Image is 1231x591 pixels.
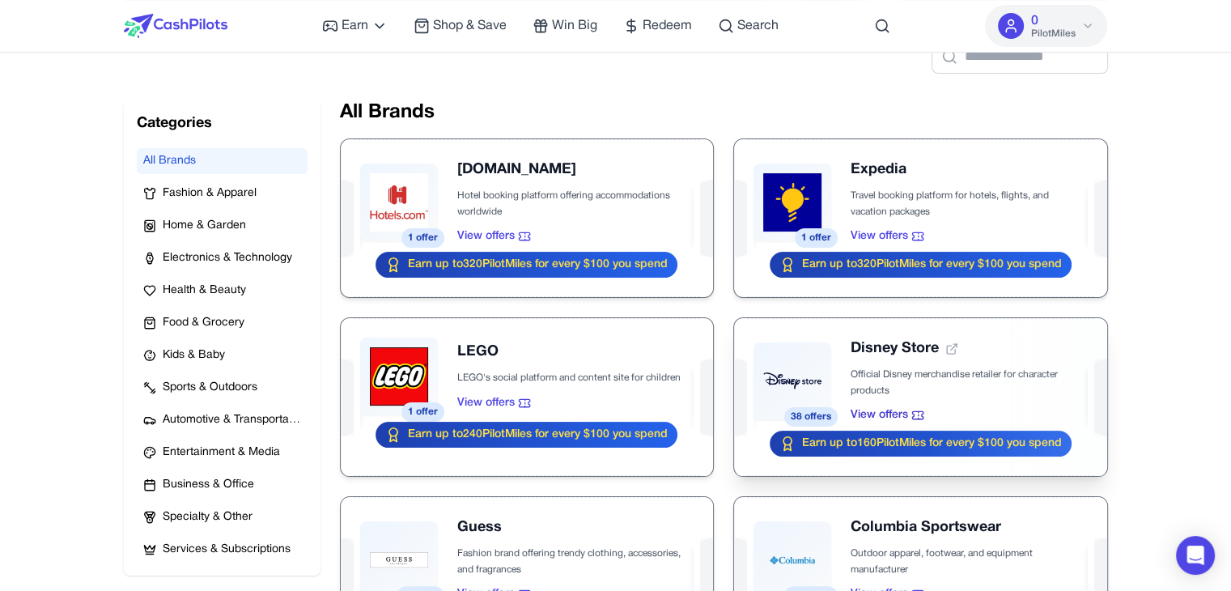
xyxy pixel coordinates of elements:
[137,148,308,174] button: All Brands
[124,14,227,38] img: CashPilots Logo
[137,245,308,271] button: Electronics & Technology
[137,375,308,401] button: Sports & Outdoors
[163,412,301,428] span: Automotive & Transportation
[533,16,597,36] a: Win Big
[163,542,291,558] span: Services & Subscriptions
[137,310,308,336] button: Food & Grocery
[137,213,308,239] button: Home & Garden
[623,16,692,36] a: Redeem
[643,16,692,36] span: Redeem
[137,407,308,433] button: Automotive & Transportation
[163,509,253,525] span: Specialty & Other
[737,16,779,36] span: Search
[137,504,308,530] button: Specialty & Other
[163,380,257,396] span: Sports & Outdoors
[163,185,257,202] span: Fashion & Apparel
[340,100,1108,125] h2: All Brands
[137,181,308,206] button: Fashion & Apparel
[1030,28,1075,40] span: PilotMiles
[137,342,308,368] button: Kids & Baby
[1030,11,1038,31] span: 0
[552,16,597,36] span: Win Big
[163,250,292,266] span: Electronics & Technology
[163,477,254,493] span: Business & Office
[163,444,280,461] span: Entertainment & Media
[342,16,368,36] span: Earn
[718,16,779,36] a: Search
[137,113,308,135] h2: Categories
[322,16,388,36] a: Earn
[163,283,246,299] span: Health & Beauty
[1176,536,1215,575] div: Open Intercom Messenger
[163,218,246,234] span: Home & Garden
[433,16,507,36] span: Shop & Save
[137,537,308,563] button: Services & Subscriptions
[137,440,308,466] button: Entertainment & Media
[137,278,308,304] button: Health & Beauty
[163,315,244,331] span: Food & Grocery
[163,347,225,364] span: Kids & Baby
[985,5,1107,47] button: 0PilotMiles
[137,472,308,498] button: Business & Office
[414,16,507,36] a: Shop & Save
